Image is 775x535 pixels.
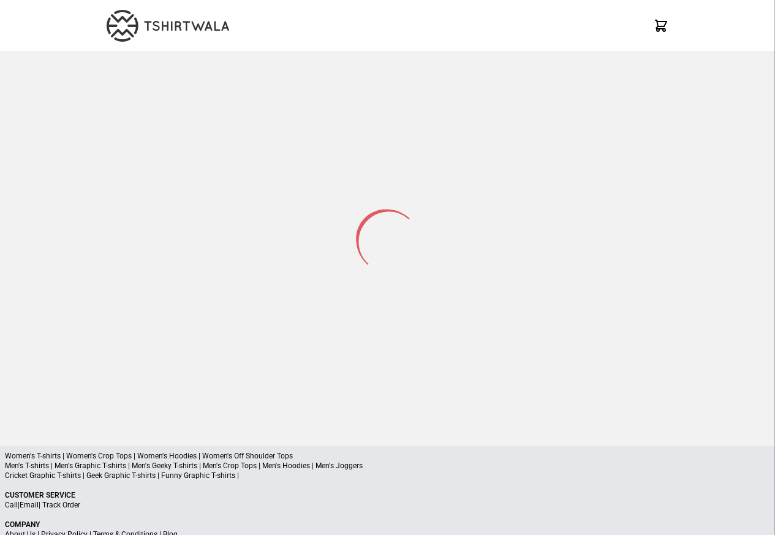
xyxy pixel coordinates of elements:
p: Men's T-shirts | Men's Graphic T-shirts | Men's Geeky T-shirts | Men's Crop Tops | Men's Hoodies ... [5,461,770,471]
p: Customer Service [5,490,770,500]
p: | | [5,500,770,510]
a: Email [20,501,39,509]
a: Track Order [42,501,80,509]
p: Women's T-shirts | Women's Crop Tops | Women's Hoodies | Women's Off Shoulder Tops [5,451,770,461]
p: Company [5,520,770,529]
img: TW-LOGO-400-104.png [107,10,229,42]
a: Call [5,501,18,509]
p: Cricket Graphic T-shirts | Geek Graphic T-shirts | Funny Graphic T-shirts | [5,471,770,480]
